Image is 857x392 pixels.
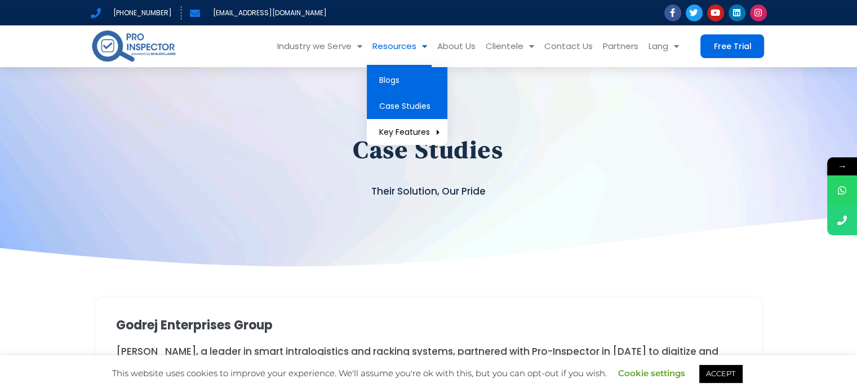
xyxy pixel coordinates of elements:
span: Free Trial [713,42,751,50]
img: pro-inspector-logo [91,28,177,64]
nav: Menu [194,25,683,67]
span: → [827,157,857,175]
a: Clientele [480,25,539,67]
a: Industry we Serve [272,25,367,67]
a: Blogs [367,67,447,93]
a: Partners [597,25,643,67]
a: Key Features [367,119,447,145]
h1: Case Studies [96,129,761,170]
a: ACCEPT [699,365,742,382]
a: Contact Us [539,25,597,67]
a: Case Studies [367,93,447,119]
a: Resources [367,25,432,67]
a: Cookie settings [618,368,685,378]
a: [EMAIL_ADDRESS][DOMAIN_NAME] [190,6,327,20]
span: [PERSON_NAME], a leader in smart intralogistics and racking systems, partnered with Pro-Inspector... [116,345,718,369]
ul: Resources [367,67,447,145]
div: Their Solution, Our Pride [96,182,761,201]
span: [EMAIL_ADDRESS][DOMAIN_NAME] [210,6,327,20]
span: [PHONE_NUMBER] [110,6,172,20]
a: Lang [643,25,683,67]
h2: Godrej Enterprises Group [116,318,741,333]
a: About Us [432,25,480,67]
a: Free Trial [700,34,764,58]
span: This website uses cookies to improve your experience. We'll assume you're ok with this, but you c... [112,368,745,378]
